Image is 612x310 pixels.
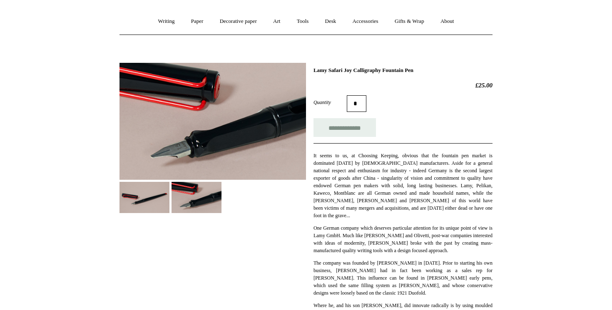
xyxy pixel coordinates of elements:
[313,67,493,74] h1: Lamy Safari Joy Calligraphy Fountain Pen
[289,10,316,32] a: Tools
[313,99,347,106] label: Quantity
[151,10,182,32] a: Writing
[119,63,306,180] img: Lamy Safari Joy Calligraphy Fountain Pen
[433,10,462,32] a: About
[345,10,386,32] a: Accessories
[318,10,344,32] a: Desk
[172,182,221,213] img: Lamy Safari Joy Calligraphy Fountain Pen
[266,10,288,32] a: Art
[313,152,493,219] p: It seems to us, at Choosing Keeping, obvious that the fountain pen market is dominated [DATE] by ...
[184,10,211,32] a: Paper
[119,182,169,213] img: Lamy Safari Joy Calligraphy Fountain Pen
[313,224,493,254] p: One German company which deserves particular attention for its unique point of view is Lamy GmbH....
[387,10,432,32] a: Gifts & Wrap
[313,82,493,89] h2: £25.00
[313,260,493,296] span: The company was founded by [PERSON_NAME] in [DATE]. Prior to starting his own business, [PERSON_N...
[212,10,264,32] a: Decorative paper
